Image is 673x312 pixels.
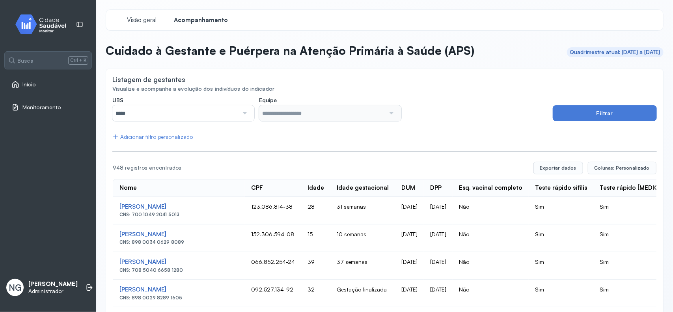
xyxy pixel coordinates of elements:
td: Sim [529,280,593,307]
div: CNS: 898 0029 8289 1605 [119,295,239,301]
div: [PERSON_NAME] [119,258,239,266]
td: Sim [529,224,593,252]
span: Visão geral [127,17,157,24]
td: [DATE] [395,252,424,280]
span: Monitoramento [22,104,61,111]
button: Filtrar [553,105,657,121]
td: [DATE] [424,280,453,307]
div: CPF [251,184,263,192]
div: CNS: 898 0034 0629 8089 [119,239,239,245]
div: CNS: 700 1049 2041 5013 [119,212,239,217]
p: Cuidado à Gestante e Puérpera na Atenção Primária à Saúde (APS) [106,43,474,58]
a: Monitoramento [11,103,85,111]
span: UBS [112,97,123,104]
img: monitor.svg [8,13,79,36]
td: [DATE] [395,224,424,252]
td: [DATE] [395,280,424,307]
span: Início [22,81,36,88]
td: 152.306.594-08 [245,224,301,252]
span: Equipe [259,97,277,104]
td: Não [453,224,529,252]
span: Acompanhamento [174,17,228,24]
td: 10 semanas [330,224,395,252]
td: [DATE] [424,252,453,280]
div: Nome [119,184,137,192]
div: [PERSON_NAME] [119,203,239,211]
td: [DATE] [424,224,453,252]
td: Gestação finalizada [330,280,395,307]
td: [DATE] [395,197,424,224]
div: Idade [308,184,324,192]
div: DUM [401,184,415,192]
td: 15 [301,224,330,252]
td: Não [453,197,529,224]
td: Sim [529,252,593,280]
div: 948 registros encontrados [113,164,527,171]
button: Exportar dados [533,162,583,174]
div: [PERSON_NAME] [119,231,239,238]
td: 37 semanas [330,252,395,280]
div: Teste rápido sífilis [535,184,587,192]
td: 39 [301,252,330,280]
td: Não [453,252,529,280]
button: Colunas: Personalizado [588,162,656,174]
div: Visualize e acompanhe a evolução dos indivíduos do indicador [112,86,657,92]
td: Sim [529,197,593,224]
div: Idade gestacional [337,184,389,192]
p: Administrador [28,288,78,295]
div: Esq. vacinal completo [459,184,522,192]
a: Início [11,80,85,88]
td: 28 [301,197,330,224]
td: 092.527.134-92 [245,280,301,307]
div: CNS: 708 5040 6658 1280 [119,267,239,273]
td: Não [453,280,529,307]
div: Quadrimestre atual: [DATE] a [DATE] [570,49,661,56]
td: 123.086.814-38 [245,197,301,224]
div: Adicionar filtro personalizado [112,134,193,140]
span: Ctrl + K [68,56,88,64]
td: 32 [301,280,330,307]
div: Listagem de gestantes [112,75,185,84]
span: NG [9,282,21,293]
p: [PERSON_NAME] [28,280,78,288]
td: 066.852.254-24 [245,252,301,280]
div: DPP [430,184,442,192]
span: Colunas: Personalizado [595,165,650,171]
div: [PERSON_NAME] [119,286,239,293]
td: [DATE] [424,197,453,224]
td: 31 semanas [330,197,395,224]
span: Busca [17,57,34,64]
